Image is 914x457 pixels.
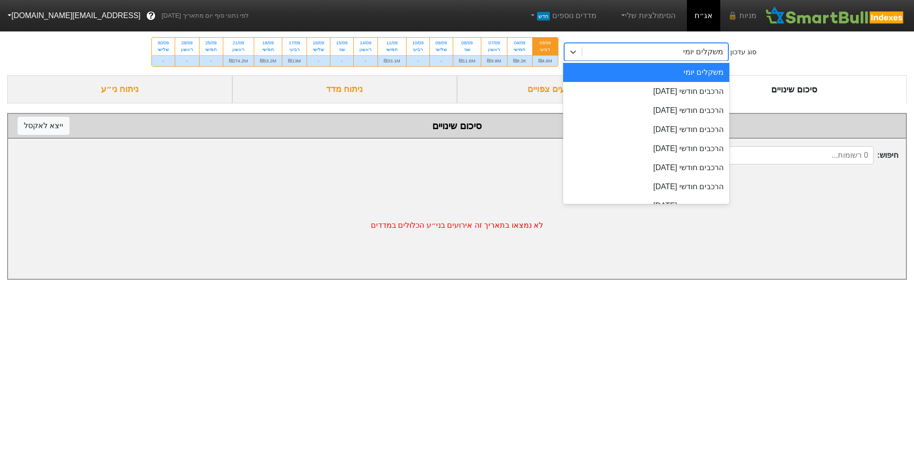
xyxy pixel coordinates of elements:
div: הרכבים חודשי [DATE] [563,177,730,196]
div: סיכום שינויים [18,119,896,133]
div: חמישי [205,46,217,53]
div: שני [459,46,476,53]
button: ייצא לאקסל [18,117,70,135]
div: 04/09 [513,40,527,46]
div: - [407,55,429,66]
span: ? [149,10,154,22]
input: 0 רשומות... [691,146,874,164]
div: ראשון [229,46,248,53]
div: - [152,55,175,66]
div: חמישי [384,46,400,53]
div: חמישי [260,46,277,53]
div: 25/09 [205,40,217,46]
div: הרכבים חודשי [DATE] [563,82,730,101]
div: ₪9.8M [481,55,507,66]
div: שלישי [158,46,169,53]
div: ₪8.2K [507,55,532,66]
span: חדש [537,12,550,20]
div: ראשון [359,46,372,53]
div: 30/09 [158,40,169,46]
span: לפי נתוני סוף יום מתאריך [DATE] [161,11,248,20]
div: 28/09 [181,40,193,46]
div: 15/09 [336,40,348,46]
div: שני [336,46,348,53]
div: חמישי [513,46,527,53]
div: 11/09 [384,40,400,46]
div: ניתוח מדד [232,75,457,103]
div: הרכבים חודשי [DATE] [563,139,730,158]
div: 03/09 [538,40,552,46]
div: 07/09 [487,40,501,46]
div: 18/09 [260,40,277,46]
div: ₪53.2M [254,55,282,66]
div: 17/09 [288,40,301,46]
div: - [175,55,199,66]
div: רביעי [538,46,552,53]
div: ₪11.6M [453,55,481,66]
div: ראשון [487,46,501,53]
div: סוג עדכון [730,47,756,57]
div: 16/09 [313,40,324,46]
div: לא נמצאו בתאריך זה אירועים בני״ע הכלולים במדדים [8,172,906,279]
div: - [430,55,453,66]
div: 10/09 [412,40,424,46]
div: משקלים יומי [683,46,723,58]
span: חיפוש : [691,146,898,164]
div: משקלים יומי [563,63,730,82]
a: הסימולציות שלי [616,6,679,25]
div: 21/09 [229,40,248,46]
div: ₪13M [282,55,307,66]
div: הרכבים חודשי [DATE] [563,196,730,215]
div: 09/09 [436,40,447,46]
div: - [307,55,330,66]
div: שלישי [313,46,324,53]
div: שלישי [436,46,447,53]
img: SmartBull [764,6,906,25]
a: מדדים נוספיםחדש [525,6,600,25]
div: ₪4.6M [533,55,558,66]
div: - [330,55,353,66]
div: ראשון [181,46,193,53]
div: 14/09 [359,40,372,46]
div: ניתוח ני״ע [7,75,232,103]
div: ביקושים והיצעים צפויים [457,75,682,103]
div: - [354,55,378,66]
div: רביעי [412,46,424,53]
div: סיכום שינויים [682,75,907,103]
div: ₪33.1M [378,55,406,66]
div: הרכבים חודשי [DATE] [563,101,730,120]
div: הרכבים חודשי [DATE] [563,158,730,177]
div: - [199,55,223,66]
div: ₪274.2M [223,55,254,66]
div: רביעי [288,46,301,53]
div: הרכבים חודשי [DATE] [563,120,730,139]
div: 08/09 [459,40,476,46]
